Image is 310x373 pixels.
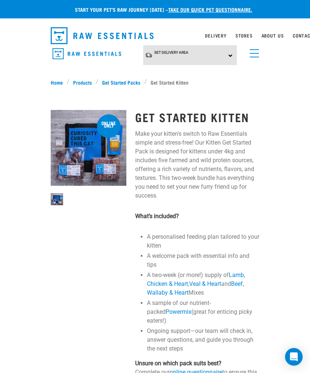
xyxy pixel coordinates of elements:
[51,193,63,206] img: NSP Kitten Update
[135,360,221,367] strong: Unsure on which pack suits best?
[51,27,154,44] img: Raw Essentials Logo
[51,78,259,86] nav: breadcrumbs
[147,280,244,296] a: Beef, Wallaby & Heart
[147,327,259,353] li: Ongoing support—our team will check in, answer questions, and guide you through the next steps
[53,48,121,60] img: Raw Essentials Logo
[168,8,252,11] a: take our quick pet questionnaire.
[135,110,259,124] h1: Get Started Kitten
[147,271,259,297] li: A two-week (or more!) supply of , and Mixes
[45,24,265,47] nav: dropdown navigation
[135,129,259,200] p: Make your kitten's switch to Raw Essentials simple and stress-free! Our Kitten Get Started Pack i...
[145,52,152,58] img: van-moving.png
[205,34,226,37] a: Delivery
[262,34,284,37] a: About Us
[69,78,96,86] a: Products
[147,252,259,269] li: A welcome pack with essential info and tips
[135,213,179,220] strong: What’s included?
[285,348,303,366] div: Open Intercom Messenger
[51,78,67,86] a: Home
[235,34,253,37] a: Stores
[154,50,188,54] span: Set Delivery Area
[147,271,245,287] a: Lamb, Chicken & Heart
[246,45,259,58] a: menu
[189,280,221,287] a: Veal & Heart
[51,110,126,186] img: NSP Kitten Update
[98,78,144,86] a: Get Started Packs
[147,299,259,325] li: A sample of our nutrient-packed (great for enticing picky eaters!)
[166,308,191,315] a: Powermix
[147,232,259,250] li: A personalised feeding plan tailored to your kitten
